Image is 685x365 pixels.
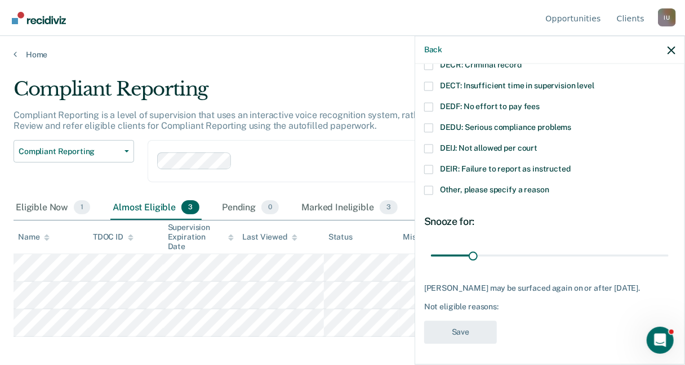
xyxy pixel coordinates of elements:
div: Eligible Now [14,196,92,220]
span: DECR: Criminal record [440,61,522,70]
div: Name [18,232,50,242]
span: DEDU: Serious compliance problems [440,123,571,132]
span: 0 [261,200,279,215]
span: 1 [74,200,90,215]
div: Almost Eligible [110,196,202,220]
button: Save [424,321,497,344]
span: DEDF: No effort to pay fees [440,102,540,111]
div: Status [328,232,353,242]
div: Compliant Reporting [14,78,630,110]
span: DEIJ: Not allowed per court [440,144,537,153]
div: Supervision Expiration Date [168,223,234,251]
span: Other, please specify a reason [440,186,549,195]
p: Compliant Reporting is a level of supervision that uses an interactive voice recognition system, ... [14,110,612,131]
div: TDOC ID [93,232,134,242]
iframe: Intercom live chat [647,327,674,354]
button: Profile dropdown button [658,8,676,26]
div: I U [658,8,676,26]
div: Not eligible reasons: [424,303,675,312]
span: 3 [380,200,398,215]
div: Missing Criteria [403,232,462,242]
a: Home [14,49,671,60]
img: Recidiviz [12,12,66,24]
span: DEIR: Failure to report as instructed [440,165,571,174]
span: DECT: Insufficient time in supervision level [440,82,594,91]
div: [PERSON_NAME] may be surfaced again on or after [DATE]. [424,283,675,293]
div: Marked Ineligible [299,196,400,220]
div: Last Viewed [243,232,297,242]
div: Snooze for: [424,216,675,228]
div: Pending [220,196,281,220]
button: Back [424,45,442,55]
span: 3 [181,200,199,215]
span: Compliant Reporting [19,147,120,156]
